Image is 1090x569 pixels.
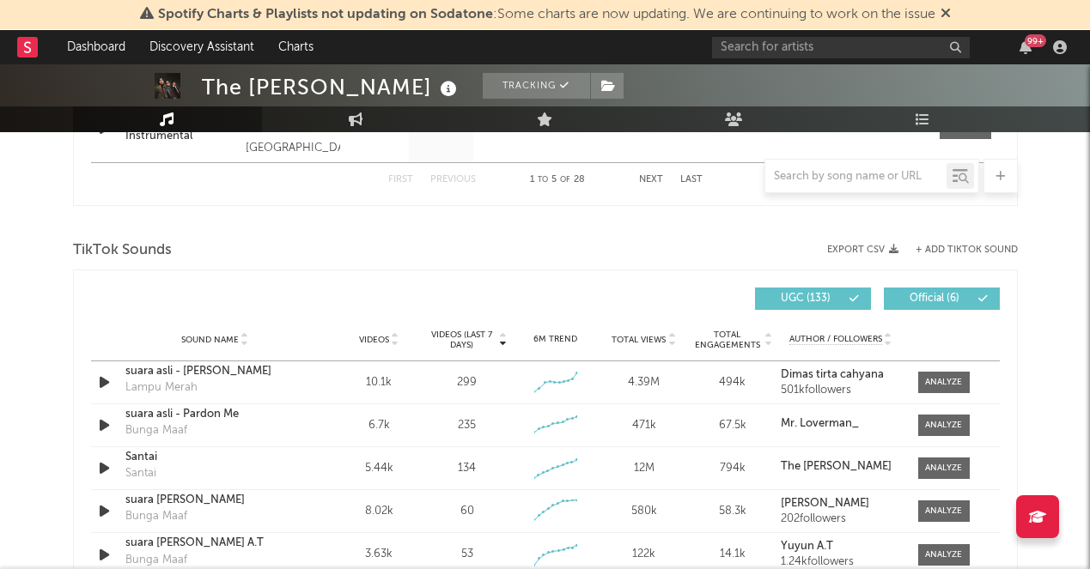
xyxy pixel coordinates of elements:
[458,417,476,434] div: 235
[612,335,666,345] span: Total Views
[457,374,477,391] div: 299
[692,330,762,350] span: Total Engagements
[266,30,326,64] a: Charts
[460,503,474,520] div: 60
[604,503,684,520] div: 580k
[781,541,900,553] a: Yuyun A.T
[458,460,476,477] div: 134
[1025,34,1046,47] div: 99 +
[125,422,187,439] div: Bunga Maaf
[766,294,845,304] span: UGC ( 133 )
[765,170,947,184] input: Search by song name or URL
[73,240,172,261] span: TikTok Sounds
[339,460,419,477] div: 5.44k
[781,369,884,380] strong: Dimas tirta cahyana
[137,30,266,64] a: Discovery Assistant
[898,245,1018,255] button: + Add TikTok Sound
[692,460,772,477] div: 794k
[158,8,493,21] span: Spotify Charts & Playlists not updating on Sodatone
[339,503,419,520] div: 8.02k
[692,374,772,391] div: 494k
[755,288,871,310] button: UGC(133)
[895,294,974,304] span: Official ( 6 )
[692,503,772,520] div: 58.3k
[604,374,684,391] div: 4.39M
[781,498,900,510] a: [PERSON_NAME]
[884,288,1000,310] button: Official(6)
[359,335,389,345] span: Videos
[781,556,900,568] div: 1.24k followers
[789,334,882,345] span: Author / Followers
[427,330,496,350] span: Videos (last 7 days)
[125,552,187,569] div: Bunga Maaf
[712,37,970,58] input: Search for artists
[125,363,305,380] a: suara asli - [PERSON_NAME]
[125,449,305,466] a: Santai
[461,546,473,563] div: 53
[781,418,900,430] a: Mr. Loverman_
[604,460,684,477] div: 12M
[55,30,137,64] a: Dashboard
[781,513,900,525] div: 202 followers
[158,8,935,21] span: : Some charts are now updating. We are continuing to work on the issue
[941,8,951,21] span: Dismiss
[781,541,833,552] strong: Yuyun A.T
[1020,40,1032,54] button: 99+
[339,417,419,434] div: 6.7k
[515,333,595,346] div: 6M Trend
[781,498,869,509] strong: [PERSON_NAME]
[781,369,900,381] a: Dimas tirta cahyana
[604,417,684,434] div: 471k
[916,245,1018,255] button: + Add TikTok Sound
[339,374,419,391] div: 10.1k
[827,245,898,255] button: Export CSV
[781,461,900,473] a: The [PERSON_NAME]
[125,465,156,482] div: Santai
[181,335,239,345] span: Sound Name
[604,546,684,563] div: 122k
[339,546,419,563] div: 3.63k
[202,73,461,101] div: The [PERSON_NAME]
[692,546,772,563] div: 14.1k
[125,406,305,423] a: suara asli - Pardon Me
[483,73,590,99] button: Tracking
[781,384,900,396] div: 501k followers
[781,418,859,429] strong: Mr. Loverman_
[125,379,198,396] div: Lampu Merah
[692,417,772,434] div: 67.5k
[781,461,892,472] strong: The [PERSON_NAME]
